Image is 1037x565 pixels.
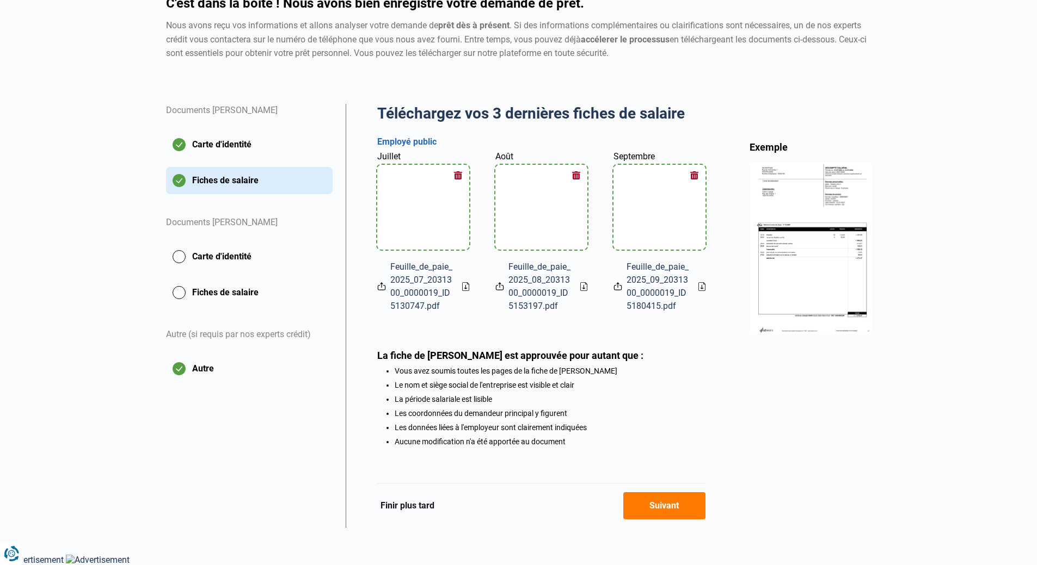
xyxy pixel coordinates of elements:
li: Les coordonnées du demandeur principal y figurent [395,409,705,418]
label: Août [495,150,513,163]
div: Documents [PERSON_NAME] [166,203,333,243]
div: Documents [PERSON_NAME] [166,104,333,131]
strong: prêt dès à présent [438,20,510,30]
div: Exemple [750,141,872,153]
label: Septembre [613,150,655,163]
button: Suivant [623,492,705,519]
div: Autre (si requis par nos experts crédit) [166,315,333,355]
li: Les données liées à l'employeur sont clairement indiquées [395,423,705,432]
div: Nous avons reçu vos informations et allons analyser votre demande de . Si des informations complé... [166,18,872,60]
li: Aucune modification n'a été apportée au document [395,437,705,446]
button: Fiches de salaire [166,167,333,194]
strong: accélerer le processus [581,34,670,45]
li: Le nom et siège social de l'entreprise est visible et clair [395,381,705,389]
label: Juillet [377,150,401,163]
a: Download [462,282,469,291]
button: Autre [166,355,333,382]
button: Fiches de salaire [166,279,333,306]
button: Carte d'identité [166,243,333,270]
div: La fiche de [PERSON_NAME] est approuvée pour autant que : [377,350,705,361]
span: Feuille_de_paie_2025_09_2031300_0000019_ID5180415.pdf [627,260,690,313]
img: Advertisement [66,555,130,565]
a: Download [580,282,587,291]
span: Feuille_de_paie_2025_07_2031300_0000019_ID5130747.pdf [390,260,453,313]
span: Feuille_de_paie_2025_08_2031300_0000019_ID5153197.pdf [508,260,572,313]
h3: Employé public [377,136,705,148]
img: income [750,162,872,334]
li: La période salariale est lisible [395,395,705,403]
button: Carte d'identité [166,131,333,158]
li: Vous avez soumis toutes les pages de la fiche de [PERSON_NAME] [395,367,705,375]
a: Download [698,282,705,291]
button: Finir plus tard [377,499,438,513]
h2: Téléchargez vos 3 dernières fiches de salaire [377,104,705,123]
